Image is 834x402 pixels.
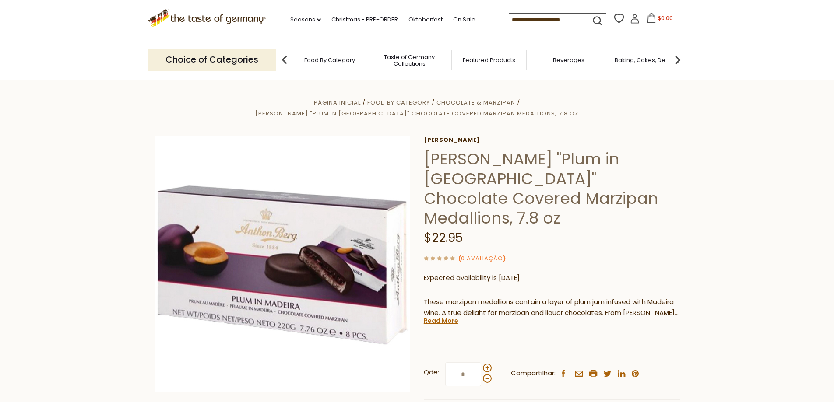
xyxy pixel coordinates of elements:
a: 0 avaliação [461,254,503,263]
a: Featured Products [463,57,515,63]
span: Compartilhar: [511,368,556,379]
span: ( ) [458,254,506,262]
img: Anthon Berg "Plum in Madeira" Chocolate Covered Marzipan Medallions, 7.8 oz [155,136,411,392]
a: Oktoberfest [408,15,443,24]
strong: Qde: [424,367,439,378]
button: $0.00 [641,13,679,26]
a: [PERSON_NAME] [424,136,680,143]
a: Christmas - PRE-ORDER [331,15,398,24]
a: [PERSON_NAME] "Plum in [GEOGRAPHIC_DATA]" Chocolate Covered Marzipan Medallions, 7.8 oz [255,109,579,118]
img: next arrow [669,51,686,69]
a: Baking, Cakes, Desserts [615,57,683,63]
p: Expected availability is [DATE] [424,273,680,283]
img: previous arrow [276,51,293,69]
a: Food By Category [304,57,355,63]
span: $22.95 [424,229,463,246]
a: Beverages [553,57,584,63]
a: Seasons [290,15,321,24]
p: Choice of Categories [148,49,276,70]
p: These marzipan medallions contain a layer of plum jam infused with Madeira wine. A true delight f... [424,297,680,318]
a: Food By Category [367,98,430,107]
h1: [PERSON_NAME] "Plum in [GEOGRAPHIC_DATA]" Chocolate Covered Marzipan Medallions, 7.8 oz [424,149,680,228]
a: Read More [424,316,458,325]
input: Qde: [445,362,481,386]
a: Taste of Germany Collections [374,54,444,67]
a: Chocolate & Marzipan [436,98,515,107]
a: Página inicial [314,98,361,107]
a: On Sale [453,15,475,24]
span: $0.00 [658,14,673,22]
